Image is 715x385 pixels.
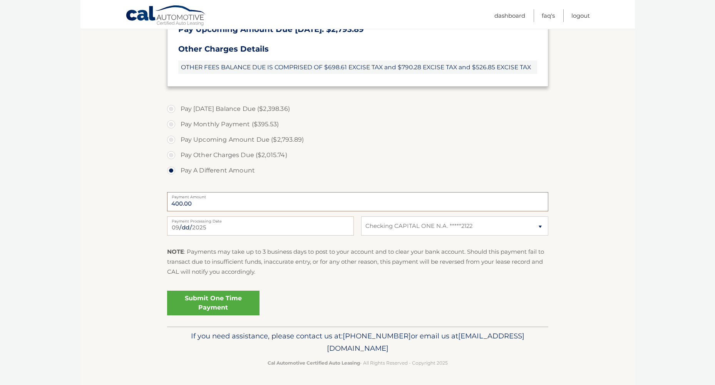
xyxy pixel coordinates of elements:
label: Payment Processing Date [167,216,354,223]
input: Payment Date [167,216,354,236]
a: FAQ's [542,9,555,22]
label: Pay Upcoming Amount Due ($2,793.89) [167,132,548,147]
h3: Pay Upcoming Amount Due [DATE]: $2,793.89 [178,25,537,34]
span: [PHONE_NUMBER] [343,331,411,340]
span: OTHER FEES BALANCE DUE IS COMPRISED OF $698.61 EXCISE TAX and $790.28 EXCISE TAX and $526.85 EXCI... [178,60,537,74]
a: Cal Automotive [126,5,206,27]
span: [EMAIL_ADDRESS][DOMAIN_NAME] [327,331,524,353]
label: Pay A Different Amount [167,163,548,178]
label: Pay Monthly Payment ($395.53) [167,117,548,132]
p: If you need assistance, please contact us at: or email us at [172,330,543,355]
a: Logout [571,9,590,22]
p: : Payments may take up to 3 business days to post to your account and to clear your bank account.... [167,247,548,277]
label: Pay Other Charges Due ($2,015.74) [167,147,548,163]
p: - All Rights Reserved - Copyright 2025 [172,359,543,367]
strong: Cal Automotive Certified Auto Leasing [268,360,360,366]
input: Payment Amount [167,192,548,211]
strong: NOTE [167,248,184,255]
label: Pay [DATE] Balance Due ($2,398.36) [167,101,548,117]
a: Dashboard [494,9,525,22]
a: Submit One Time Payment [167,291,260,315]
label: Payment Amount [167,192,548,198]
h3: Other Charges Details [178,44,537,54]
